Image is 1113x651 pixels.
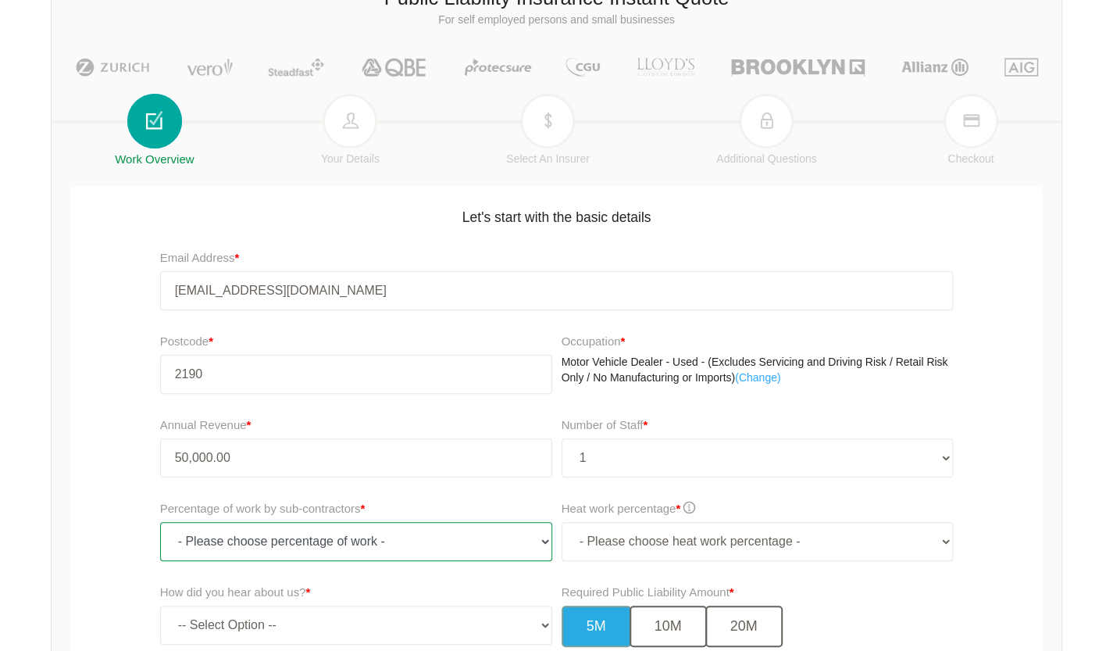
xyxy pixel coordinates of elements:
label: Email Address [160,249,240,267]
button: 5M [562,606,631,647]
p: Motor Vehicle Dealer - Used - (Excludes Servicing and Driving Risk / Retail Risk Only / No Manufa... [562,355,954,385]
img: Protecsure | Public Liability Insurance [458,58,537,77]
img: Allianz | Public Liability Insurance [894,58,976,77]
label: How did you hear about us? [160,583,311,602]
img: Steadfast | Public Liability Insurance [262,58,330,77]
label: Heat work percentage [562,499,696,518]
label: Postcode [160,332,552,351]
a: (Change) [735,370,780,386]
input: Your Email Address [160,271,954,310]
label: Annual Revenue [160,416,251,435]
input: Your postcode... [160,355,552,394]
img: QBE | Public Liability Insurance [352,58,437,77]
input: Annual Revenue [160,438,552,478]
p: For self employed persons and small businesses [63,13,1050,28]
button: 10M [630,606,707,647]
h5: Let's start with the basic details [78,199,1035,227]
img: LLOYD's | Public Liability Insurance [628,58,703,77]
img: CGU | Public Liability Insurance [559,58,606,77]
label: Percentage of work by sub-contractors [160,499,366,518]
button: 20M [705,606,783,647]
label: Number of Staff [562,416,648,435]
img: Brooklyn | Public Liability Insurance [725,58,871,77]
label: Required Public Liability Amount [562,583,734,602]
img: AIG | Public Liability Insurance [998,58,1044,77]
img: Vero | Public Liability Insurance [180,58,240,77]
label: Occupation [562,332,626,351]
img: Zurich | Public Liability Insurance [69,58,157,77]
